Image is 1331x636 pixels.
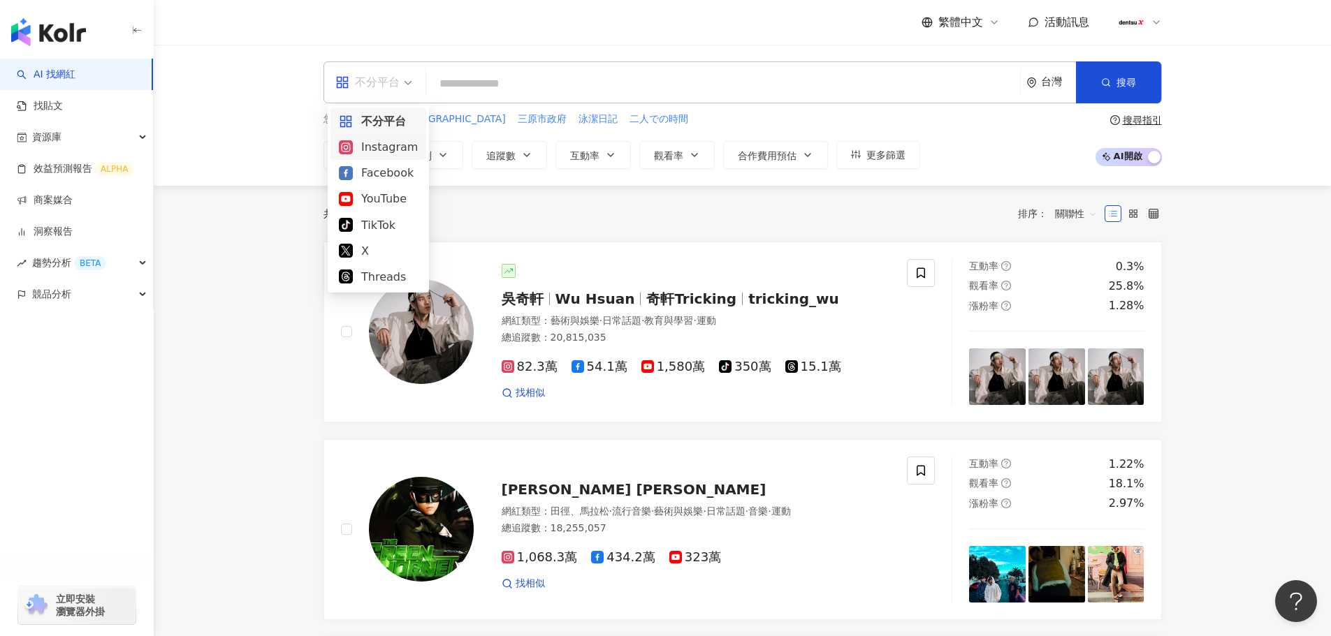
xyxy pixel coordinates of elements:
span: 音樂 [748,505,768,517]
span: 田徑、馬拉松 [551,505,609,517]
span: question-circle [1001,301,1011,311]
span: · [641,315,644,326]
span: 三原市政府 [518,112,567,126]
a: 找貼文 [17,99,63,113]
button: [GEOGRAPHIC_DATA] [402,112,507,127]
button: 觀看率 [639,141,715,169]
span: 漲粉率 [969,300,998,311]
div: YouTube [339,190,418,207]
div: 總追蹤數 ： 20,815,035 [502,331,891,345]
div: 25.8% [1109,279,1144,294]
a: 找相似 [502,386,545,400]
span: 活動訊息 [1045,15,1089,29]
span: 互動率 [570,150,599,161]
button: 三原市政府 [517,112,567,127]
div: 搜尋指引 [1123,114,1162,126]
span: 漲粉率 [969,498,998,509]
span: tricking_wu [748,290,839,307]
img: KOL Avatar [369,477,474,582]
span: 您可能感興趣： [323,112,392,126]
span: 找相似 [516,386,545,400]
span: 繁體中文 [938,15,983,30]
span: 藝術與娛樂 [654,505,703,517]
a: KOL Avatar吳奇軒Wu Hsuan奇軒Trickingtricking_wu網紅類型：藝術與娛樂·日常話題·教育與學習·運動總追蹤數：20,815,03582.3萬54.1萬1,580萬... [323,242,1162,422]
a: searchAI 找網紅 [17,68,75,82]
span: appstore [335,75,349,89]
span: · [599,315,602,326]
span: 更多篩選 [866,149,905,161]
img: logo [11,18,86,46]
a: chrome extension立即安裝 瀏覽器外掛 [18,586,136,624]
span: 運動 [697,315,716,326]
span: 互動率 [969,260,998,272]
div: 1.28% [1109,298,1144,313]
span: [PERSON_NAME] [PERSON_NAME] [502,481,766,498]
span: · [745,505,748,517]
button: 二人での時間 [629,112,689,127]
span: appstore [339,114,353,128]
span: 434.2萬 [591,550,655,565]
span: 趨勢分析 [32,247,106,279]
button: 類型 [323,141,389,169]
a: 洞察報告 [17,225,73,239]
span: 1,580萬 [641,360,706,374]
div: 不分平台 [339,112,418,130]
span: 立即安裝 瀏覽器外掛 [56,593,105,618]
span: 15.1萬 [785,360,841,374]
span: 關聯性 [1055,202,1097,225]
span: [GEOGRAPHIC_DATA] [403,112,506,126]
span: 泳潔日記 [579,112,618,126]
span: 教育與學習 [644,315,693,326]
span: · [768,505,771,517]
span: 日常話題 [602,315,641,326]
div: 總追蹤數 ： 18,255,057 [502,522,891,535]
div: Facebook [339,164,418,182]
span: question-circle [1001,478,1011,488]
span: 合作費用預估 [738,150,797,161]
span: 競品分析 [32,279,71,310]
iframe: Help Scout Beacon - Open [1275,580,1317,622]
span: question-circle [1001,261,1011,271]
img: post-image [1028,546,1085,602]
img: 180x180px_JPG.jpg [1118,9,1144,36]
img: post-image [969,546,1026,602]
button: 追蹤數 [472,141,547,169]
button: 互動率 [555,141,631,169]
span: · [693,315,696,326]
div: 18.1% [1109,476,1144,491]
a: 找相似 [502,577,545,591]
div: TikTok [339,216,418,234]
div: Instagram [339,138,418,156]
div: 網紅類型 ： [502,314,891,328]
span: rise [17,258,27,268]
a: KOL Avatar[PERSON_NAME] [PERSON_NAME]網紅類型：田徑、馬拉松·流行音樂·藝術與娛樂·日常話題·音樂·運動總追蹤數：18,255,0571,068.3萬434.... [323,439,1162,620]
span: 搜尋 [1117,77,1136,88]
span: 資源庫 [32,121,61,153]
span: · [609,505,612,517]
div: 0.3% [1116,259,1144,274]
div: BETA [74,256,106,270]
div: 台灣 [1041,76,1076,88]
span: 找相似 [516,577,545,591]
span: question-circle [1001,498,1011,508]
div: X [339,242,418,260]
div: Threads [339,268,418,286]
span: 藝術與娛樂 [551,315,599,326]
img: post-image [1088,546,1144,602]
span: 奇軒Tricking [646,290,736,307]
div: 共 筆 [323,208,389,219]
span: 82.3萬 [502,360,558,374]
img: post-image [1088,348,1144,405]
span: 觀看率 [969,478,998,489]
div: 排序： [1018,202,1105,225]
span: 二人での時間 [630,112,688,126]
span: 觀看率 [654,150,683,161]
span: · [651,505,654,517]
span: environment [1026,77,1037,88]
img: post-image [969,348,1026,405]
span: question-circle [1110,115,1120,125]
span: question-circle [1001,459,1011,468]
span: 運動 [771,505,791,517]
span: 流行音樂 [612,505,651,517]
span: 互動率 [969,458,998,469]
